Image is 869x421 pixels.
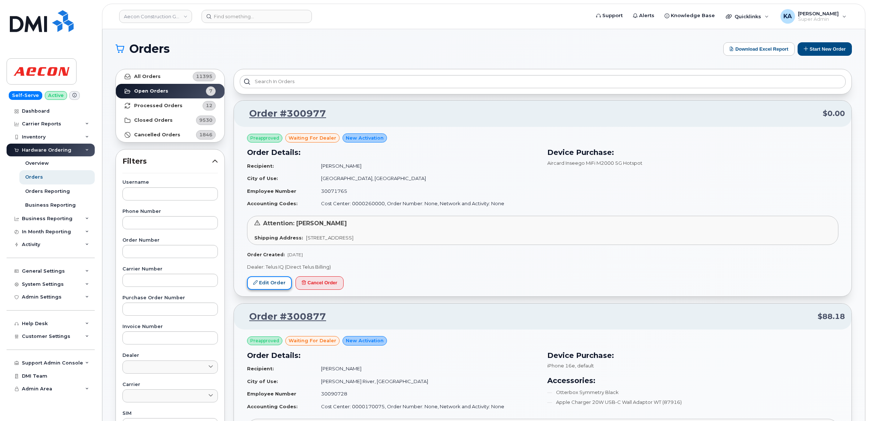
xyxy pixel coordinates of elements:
[240,75,846,88] input: Search in orders
[116,84,224,98] a: Open Orders7
[314,387,538,400] td: 30090728
[196,73,212,80] span: 11395
[116,113,224,128] a: Closed Orders9530
[199,117,212,124] span: 9530
[247,163,274,169] strong: Recipient:
[240,310,326,323] a: Order #300877
[798,42,852,56] button: Start New Order
[289,135,336,141] span: waiting for dealer
[314,197,538,210] td: Cost Center: 0000260000, Order Number: None, Network and Activity: None
[247,264,838,270] p: Dealer: Telus IQ (Direct Telus Billing)
[122,296,218,300] label: Purchase Order Number
[122,411,218,416] label: SIM
[206,102,212,109] span: 12
[314,375,538,388] td: [PERSON_NAME] River, [GEOGRAPHIC_DATA]
[287,252,303,257] span: [DATE]
[134,103,183,109] strong: Processed Orders
[134,88,168,94] strong: Open Orders
[199,131,212,138] span: 1846
[254,235,303,241] strong: Shipping Address:
[247,175,278,181] strong: City of Use:
[547,350,839,361] h3: Device Purchase:
[346,135,384,141] span: New Activation
[289,337,336,344] span: waiting for dealer
[247,366,274,371] strong: Recipient:
[314,400,538,413] td: Cost Center: 0000170075, Order Number: None, Network and Activity: None
[122,156,212,167] span: Filters
[247,188,296,194] strong: Employee Number
[134,117,173,123] strong: Closed Orders
[129,43,170,54] span: Orders
[116,128,224,142] a: Cancelled Orders1846
[247,252,285,257] strong: Order Created:
[247,276,292,290] a: Edit Order
[122,209,218,214] label: Phone Number
[122,353,218,358] label: Dealer
[122,180,218,185] label: Username
[575,363,594,369] span: , default
[247,391,296,397] strong: Employee Number
[547,375,839,386] h3: Accessories:
[547,363,575,369] span: iPhone 16e
[134,132,180,138] strong: Cancelled Orders
[818,311,845,322] span: $88.18
[247,378,278,384] strong: City of Use:
[247,200,298,206] strong: Accounting Codes:
[547,399,839,406] li: Apple Charger 20W USB-C Wall Adaptor WT (87916)
[247,350,539,361] h3: Order Details:
[306,235,353,241] span: [STREET_ADDRESS]
[723,42,795,56] button: Download Excel Report
[263,220,347,227] span: Attention: [PERSON_NAME]
[547,389,839,396] li: Otterbox Symmetry Black
[547,160,642,166] span: Aircard Inseego MiFi M2000 5G Hotspot
[250,338,279,344] span: Preapproved
[250,135,279,141] span: Preapproved
[247,147,539,158] h3: Order Details:
[134,74,161,79] strong: All Orders
[547,147,839,158] h3: Device Purchase:
[122,267,218,272] label: Carrier Number
[295,276,344,290] button: Cancel Order
[122,382,218,387] label: Carrier
[346,337,384,344] span: New Activation
[314,160,538,172] td: [PERSON_NAME]
[314,362,538,375] td: [PERSON_NAME]
[247,404,298,409] strong: Accounting Codes:
[314,185,538,198] td: 30071765
[240,107,326,120] a: Order #300977
[314,172,538,185] td: [GEOGRAPHIC_DATA], [GEOGRAPHIC_DATA]
[122,324,218,329] label: Invoice Number
[209,87,212,94] span: 7
[122,238,218,243] label: Order Number
[116,69,224,84] a: All Orders11395
[116,98,224,113] a: Processed Orders12
[823,108,845,119] span: $0.00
